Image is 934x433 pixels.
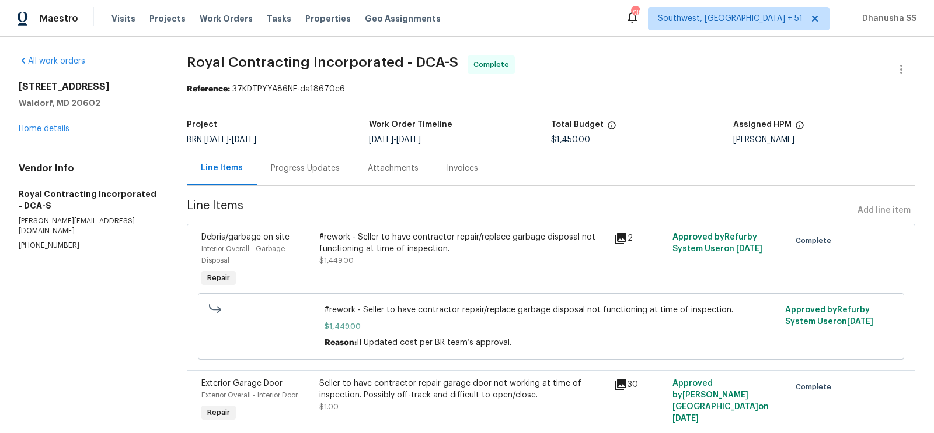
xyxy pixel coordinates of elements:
a: All work orders [19,57,85,65]
span: Tasks [267,15,291,23]
div: Seller to have contractor repair garage door not working at time of inspection. Possibly off-trac... [319,378,607,401]
div: Line Items [201,162,243,174]
span: - [204,136,256,144]
b: Reference: [187,85,230,93]
h5: Assigned HPM [733,121,792,129]
p: [PHONE_NUMBER] [19,241,159,251]
span: BRN [187,136,256,144]
h5: Project [187,121,217,129]
span: [DATE] [369,136,393,144]
div: 2 [614,231,665,245]
div: [PERSON_NAME] [733,136,915,144]
span: Approved by Refurby System User on [672,233,762,253]
span: Southwest, [GEOGRAPHIC_DATA] + 51 [658,13,803,24]
h4: Vendor Info [19,163,159,174]
span: Dhanusha SS [858,13,916,24]
span: $1,450.00 [551,136,590,144]
h5: Work Order Timeline [369,121,452,129]
span: [DATE] [736,245,762,253]
span: Reason: [325,339,357,347]
span: Maestro [40,13,78,24]
p: [PERSON_NAME][EMAIL_ADDRESS][DOMAIN_NAME] [19,216,159,236]
span: - [369,136,421,144]
span: II Updated cost per BR team’s approval. [357,339,511,347]
h2: [STREET_ADDRESS] [19,81,159,93]
span: The total cost of line items that have been proposed by Opendoor. This sum includes line items th... [607,121,616,136]
span: Properties [305,13,351,24]
div: 30 [614,378,665,392]
span: #rework - Seller to have contractor repair/replace garbage disposal not functioning at time of in... [325,304,778,316]
a: Home details [19,125,69,133]
div: Attachments [368,163,419,174]
span: Complete [796,381,836,393]
span: Work Orders [200,13,253,24]
div: #rework - Seller to have contractor repair/replace garbage disposal not functioning at time of in... [319,231,607,255]
span: Projects [149,13,186,24]
span: Exterior Garage Door [201,379,283,388]
span: Repair [203,272,235,284]
div: 37KDTPYYA86NE-da18670e6 [187,83,915,95]
span: [DATE] [232,136,256,144]
span: $1,449.00 [325,321,778,332]
span: Visits [111,13,135,24]
span: Debris/garbage on site [201,233,290,241]
h5: Total Budget [551,121,604,129]
span: [DATE] [672,414,699,423]
h5: Waldorf, MD 20602 [19,97,159,109]
span: Complete [796,235,836,247]
span: $1,449.00 [319,257,354,264]
span: [DATE] [204,136,229,144]
span: Approved by [PERSON_NAME][GEOGRAPHIC_DATA] on [672,379,769,423]
span: Royal Contracting Incorporated - DCA-S [187,55,458,69]
span: Complete [473,59,514,71]
span: Exterior Overall - Interior Door [201,392,298,399]
span: [DATE] [847,318,873,326]
span: Geo Assignments [365,13,441,24]
span: Interior Overall - Garbage Disposal [201,245,285,264]
span: $1.00 [319,403,339,410]
span: [DATE] [396,136,421,144]
div: Invoices [447,163,478,174]
span: Repair [203,407,235,418]
div: 739 [631,7,639,19]
span: Line Items [187,200,853,221]
h5: Royal Contracting Incorporated - DCA-S [19,188,159,212]
div: Progress Updates [271,163,340,174]
span: The hpm assigned to this work order. [795,121,804,136]
span: Approved by Refurby System User on [785,306,873,326]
